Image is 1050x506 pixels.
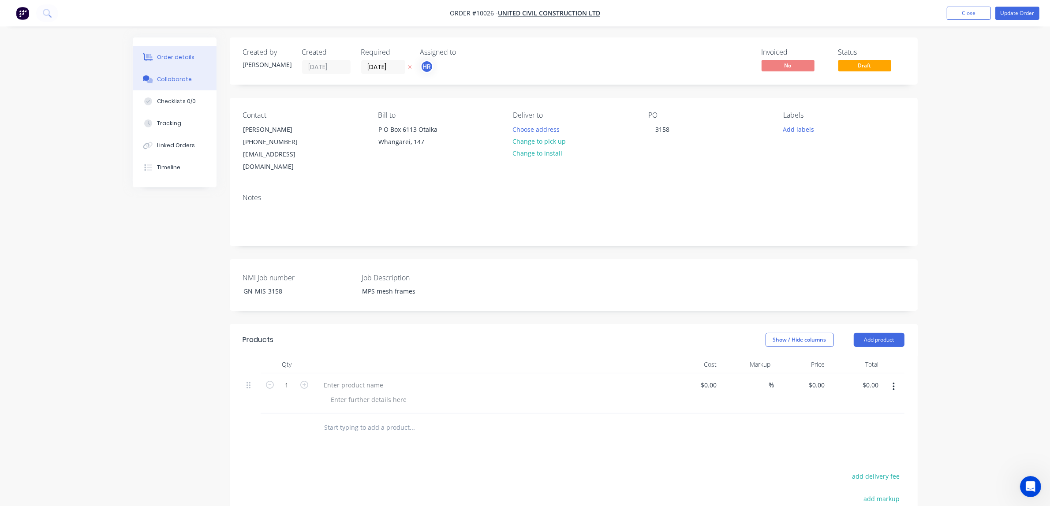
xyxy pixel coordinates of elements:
[133,68,217,90] button: Collaborate
[420,48,508,56] div: Assigned to
[378,111,499,119] div: Bill to
[778,123,819,135] button: Add labels
[261,356,314,373] div: Qty
[762,48,828,56] div: Invoiced
[720,356,774,373] div: Markup
[1020,476,1041,497] iframe: Intercom live chat
[243,193,904,202] div: Notes
[450,9,498,18] span: Order #10026 -
[157,164,180,171] div: Timeline
[420,60,433,73] button: HR
[361,48,410,56] div: Required
[508,123,564,135] button: Choose address
[513,111,634,119] div: Deliver to
[838,60,891,71] span: Draft
[783,111,904,119] div: Labels
[157,141,195,149] div: Linked Orders
[243,48,291,56] div: Created by
[774,356,829,373] div: Price
[133,46,217,68] button: Order details
[133,134,217,156] button: Linked Orders
[648,111,769,119] div: PO
[243,60,291,69] div: [PERSON_NAME]
[766,333,834,347] button: Show / Hide columns
[243,148,317,173] div: [EMAIL_ADDRESS][DOMAIN_NAME]
[508,147,567,159] button: Change to install
[157,75,192,83] div: Collaborate
[236,123,324,173] div: [PERSON_NAME][PHONE_NUMBER][EMAIL_ADDRESS][DOMAIN_NAME]
[243,335,274,345] div: Products
[243,111,364,119] div: Contact
[302,48,351,56] div: Created
[666,356,721,373] div: Cost
[848,470,904,482] button: add delivery fee
[324,419,501,436] input: Start typing to add a product...
[498,9,600,18] a: United Civil Construction Ltd
[362,272,472,283] label: Job Description
[133,90,217,112] button: Checklists 0/0
[16,7,29,20] img: Factory
[378,136,452,148] div: Whangarei, 147
[243,123,317,136] div: [PERSON_NAME]
[236,285,347,298] div: GN-MIS-3158
[769,380,774,390] span: %
[157,97,196,105] div: Checklists 0/0
[133,112,217,134] button: Tracking
[838,48,904,56] div: Status
[355,285,465,298] div: MPS mesh frames
[157,119,181,127] div: Tracking
[648,123,676,136] div: 3158
[762,60,815,71] span: No
[854,333,904,347] button: Add product
[243,136,317,148] div: [PHONE_NUMBER]
[828,356,882,373] div: Total
[859,493,904,505] button: add markup
[995,7,1039,20] button: Update Order
[371,123,459,151] div: P O Box 6113 OtaikaWhangarei, 147
[243,272,353,283] label: NMI Job number
[157,53,194,61] div: Order details
[378,123,452,136] div: P O Box 6113 Otaika
[133,156,217,179] button: Timeline
[947,7,991,20] button: Close
[508,135,571,147] button: Change to pick up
